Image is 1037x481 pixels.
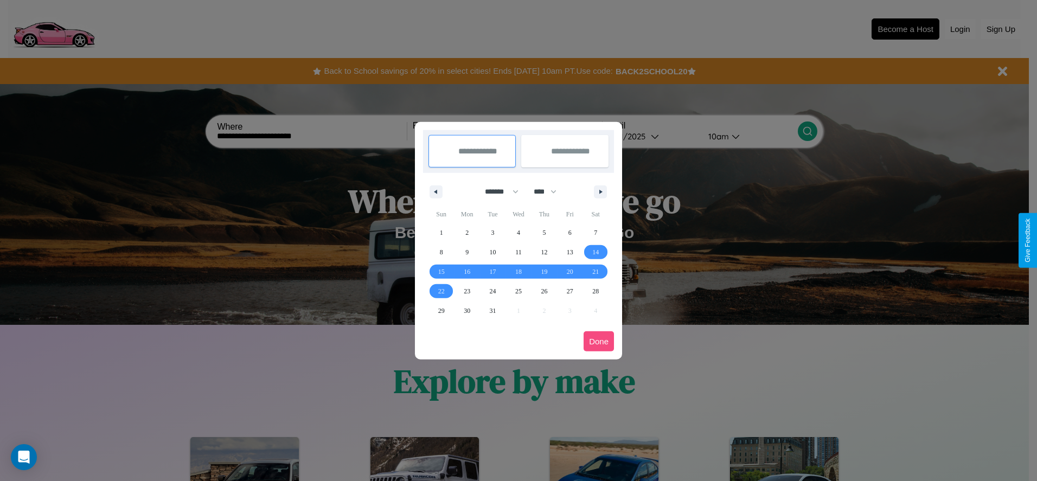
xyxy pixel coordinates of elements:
button: 26 [532,281,557,301]
span: 7 [594,223,597,242]
button: 6 [557,223,582,242]
span: 5 [542,223,546,242]
span: 18 [515,262,522,281]
button: 17 [480,262,505,281]
span: 27 [567,281,573,301]
button: 27 [557,281,582,301]
span: Sat [583,206,609,223]
span: 19 [541,262,547,281]
span: Wed [505,206,531,223]
span: 4 [517,223,520,242]
button: 9 [454,242,479,262]
span: Tue [480,206,505,223]
span: Mon [454,206,479,223]
span: 29 [438,301,445,320]
button: 1 [428,223,454,242]
span: 30 [464,301,470,320]
span: 10 [490,242,496,262]
span: 22 [438,281,445,301]
span: 8 [440,242,443,262]
span: 25 [515,281,522,301]
span: 28 [592,281,599,301]
button: 20 [557,262,582,281]
button: 28 [583,281,609,301]
button: 10 [480,242,505,262]
button: 21 [583,262,609,281]
button: 3 [480,223,505,242]
span: Fri [557,206,582,223]
span: 6 [568,223,572,242]
button: 2 [454,223,479,242]
div: Give Feedback [1024,219,1032,262]
button: 8 [428,242,454,262]
span: 3 [491,223,495,242]
button: 30 [454,301,479,320]
button: 12 [532,242,557,262]
button: 19 [532,262,557,281]
span: 21 [592,262,599,281]
span: Sun [428,206,454,223]
button: 24 [480,281,505,301]
button: 11 [505,242,531,262]
span: 13 [567,242,573,262]
span: 17 [490,262,496,281]
button: Done [584,331,614,351]
span: 11 [515,242,522,262]
span: 1 [440,223,443,242]
button: 5 [532,223,557,242]
button: 22 [428,281,454,301]
span: 26 [541,281,547,301]
span: 16 [464,262,470,281]
button: 16 [454,262,479,281]
button: 31 [480,301,505,320]
span: 15 [438,262,445,281]
button: 29 [428,301,454,320]
button: 15 [428,262,454,281]
span: 9 [465,242,469,262]
span: Thu [532,206,557,223]
span: 24 [490,281,496,301]
button: 7 [583,223,609,242]
span: 23 [464,281,470,301]
span: 31 [490,301,496,320]
span: 20 [567,262,573,281]
button: 18 [505,262,531,281]
span: 12 [541,242,547,262]
div: Open Intercom Messenger [11,444,37,470]
span: 2 [465,223,469,242]
button: 25 [505,281,531,301]
button: 23 [454,281,479,301]
span: 14 [592,242,599,262]
button: 14 [583,242,609,262]
button: 13 [557,242,582,262]
button: 4 [505,223,531,242]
